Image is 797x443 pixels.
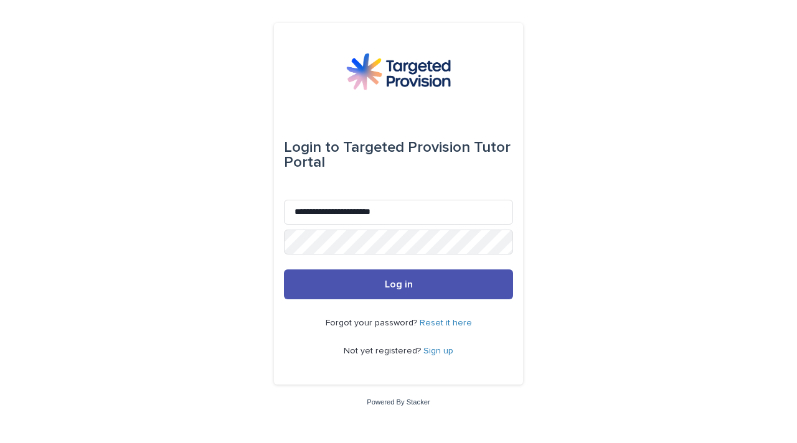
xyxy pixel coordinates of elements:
[284,130,513,180] div: Targeted Provision Tutor Portal
[420,319,472,327] a: Reset it here
[284,140,339,155] span: Login to
[367,398,430,406] a: Powered By Stacker
[423,347,453,355] a: Sign up
[326,319,420,327] span: Forgot your password?
[346,53,451,90] img: M5nRWzHhSzIhMunXDL62
[344,347,423,355] span: Not yet registered?
[284,269,513,299] button: Log in
[385,279,413,289] span: Log in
